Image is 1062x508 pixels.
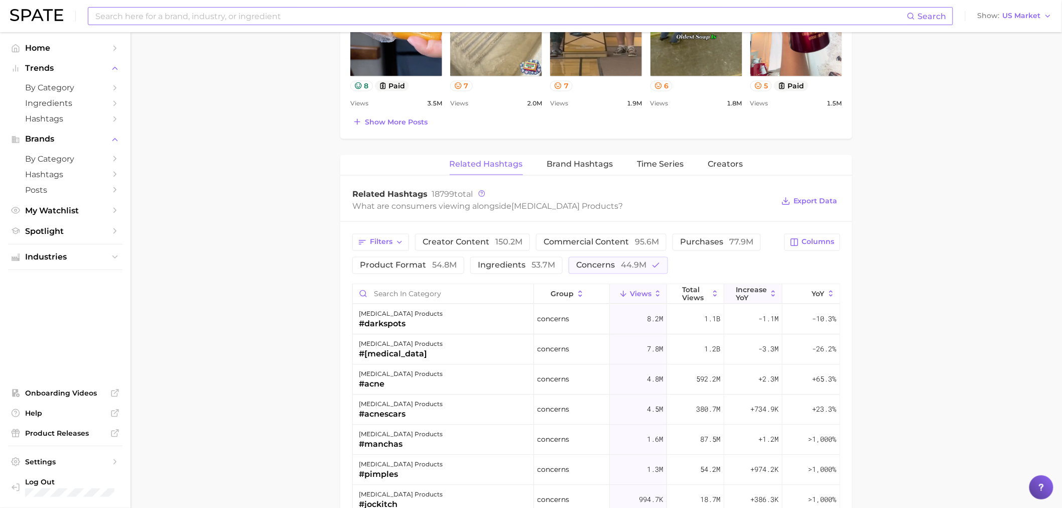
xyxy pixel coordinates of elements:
button: [MEDICAL_DATA] products#acneconcerns4.8m592.2m+2.3m+65.3% [353,365,840,395]
button: [MEDICAL_DATA] products#pimplesconcerns1.3m54.2m+974.2k>1,000% [353,455,840,485]
span: concerns [538,373,570,386]
button: 8 [350,81,373,91]
span: +2.3m [758,373,778,386]
div: #darkspots [359,318,443,330]
span: My Watchlist [25,206,105,215]
div: [MEDICAL_DATA] products [359,399,443,411]
span: Hashtags [25,170,105,179]
a: by Category [8,151,122,167]
button: Export Data [779,194,840,208]
span: Show [978,13,1000,19]
a: Settings [8,454,122,469]
button: ShowUS Market [975,10,1054,23]
span: Brands [25,135,105,144]
span: 44.9m [621,261,646,270]
div: #pimples [359,469,443,481]
div: #acnescars [359,409,443,421]
span: Onboarding Videos [25,389,105,398]
span: Export Data [793,197,838,206]
span: 4.8m [647,373,663,386]
span: Spotlight [25,226,105,236]
span: product format [360,262,457,270]
span: >1,000% [808,495,836,504]
span: 7.8m [647,343,663,355]
span: US Market [1003,13,1041,19]
span: +1.2m [758,434,778,446]
span: 994.7k [639,494,663,506]
span: concerns [538,343,570,355]
span: -3.3m [758,343,778,355]
span: 54.8m [432,261,457,270]
span: Brand Hashtags [547,160,613,169]
span: purchases [680,238,753,246]
span: group [551,290,574,298]
span: -1.1m [758,313,778,325]
span: +734.9k [750,404,778,416]
button: 7 [550,81,573,91]
span: increase YoY [736,286,767,302]
span: Log Out [25,477,114,486]
span: by Category [25,83,105,92]
button: Total Views [667,285,724,304]
button: Industries [8,249,122,265]
span: Product Releases [25,429,105,438]
span: 18.7m [700,494,720,506]
span: 77.9m [729,237,753,247]
a: Hashtags [8,111,122,126]
span: [MEDICAL_DATA] products [511,202,618,211]
span: +386.3k [750,494,778,506]
a: Onboarding Videos [8,386,122,401]
span: concerns [576,262,646,270]
span: Views [550,97,568,109]
button: 6 [650,81,673,91]
a: Product Releases [8,426,122,441]
span: 1.3m [647,464,663,476]
span: commercial content [544,238,659,246]
span: >1,000% [808,465,836,474]
span: 2.0m [527,97,542,109]
button: paid [375,81,410,91]
a: Ingredients [8,95,122,111]
button: YoY [782,285,840,304]
input: Search here for a brand, industry, or ingredient [94,8,907,25]
span: 87.5m [700,434,720,446]
span: Columns [802,238,835,246]
div: #manchas [359,439,443,451]
a: My Watchlist [8,203,122,218]
span: 592.2m [696,373,720,386]
span: 1.2b [704,343,720,355]
button: increase YoY [724,285,782,304]
span: 150.2m [495,237,522,247]
span: -10.3% [812,313,836,325]
button: [MEDICAL_DATA] products#manchasconcerns1.6m87.5m+1.2m>1,000% [353,425,840,455]
span: 8.2m [647,313,663,325]
button: Views [610,285,667,304]
a: Log out. Currently logged in with e-mail isabelle.lent@loreal.com. [8,474,122,500]
span: concerns [538,464,570,476]
span: 53.7m [532,261,555,270]
button: [MEDICAL_DATA] products#darkspotsconcerns8.2m1.1b-1.1m-10.3% [353,305,840,335]
span: Home [25,43,105,53]
button: paid [774,81,809,91]
span: Filters [370,238,392,246]
span: >1,000% [808,435,836,444]
span: 54.2m [700,464,720,476]
span: 1.1b [704,313,720,325]
span: Settings [25,457,105,466]
a: Hashtags [8,167,122,182]
span: YoY [812,290,825,298]
span: Hashtags [25,114,105,123]
span: Views [450,97,468,109]
div: #[MEDICAL_DATA] [359,348,443,360]
span: total [432,190,473,199]
span: 1.5m [827,97,842,109]
span: Ingredients [25,98,105,108]
button: Show more posts [350,115,430,129]
span: Related Hashtags [352,190,428,199]
span: concerns [538,494,570,506]
span: creator content [423,238,522,246]
span: 3.5m [427,97,442,109]
span: Views [630,290,651,298]
div: [MEDICAL_DATA] products [359,429,443,441]
span: concerns [538,404,570,416]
